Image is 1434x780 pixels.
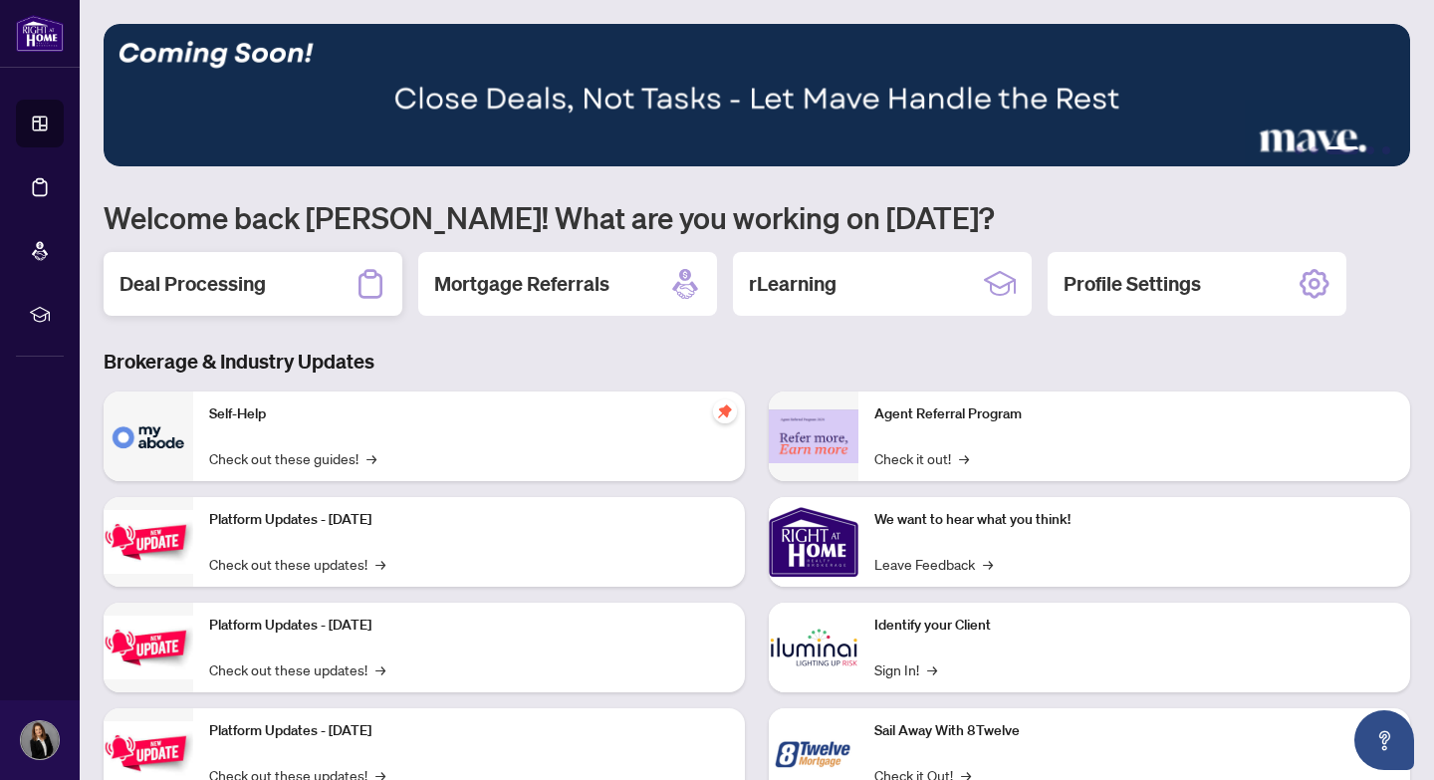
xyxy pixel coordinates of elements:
[713,399,737,423] span: pushpin
[874,403,1394,425] p: Agent Referral Program
[1326,146,1358,154] button: 3
[119,270,266,298] h2: Deal Processing
[375,658,385,680] span: →
[434,270,609,298] h2: Mortgage Referrals
[209,658,385,680] a: Check out these updates!→
[104,198,1410,236] h1: Welcome back [PERSON_NAME]! What are you working on [DATE]?
[874,447,969,469] a: Check it out!→
[769,497,858,587] img: We want to hear what you think!
[874,720,1394,742] p: Sail Away With 8Twelve
[1295,146,1303,154] button: 1
[21,721,59,759] img: Profile Icon
[927,658,937,680] span: →
[959,447,969,469] span: →
[104,24,1410,166] img: Slide 2
[209,509,729,531] p: Platform Updates - [DATE]
[749,270,836,298] h2: rLearning
[874,615,1394,637] p: Identify your Client
[209,403,729,425] p: Self-Help
[1382,146,1390,154] button: 5
[874,553,993,575] a: Leave Feedback→
[769,603,858,692] img: Identify your Client
[104,510,193,573] img: Platform Updates - July 21, 2025
[874,509,1394,531] p: We want to hear what you think!
[366,447,376,469] span: →
[769,409,858,464] img: Agent Referral Program
[104,348,1410,376] h3: Brokerage & Industry Updates
[16,15,64,52] img: logo
[1366,146,1374,154] button: 4
[375,553,385,575] span: →
[1354,710,1414,770] button: Open asap
[104,391,193,481] img: Self-Help
[104,616,193,678] img: Platform Updates - July 8, 2025
[1311,146,1318,154] button: 2
[209,615,729,637] p: Platform Updates - [DATE]
[209,720,729,742] p: Platform Updates - [DATE]
[983,553,993,575] span: →
[209,553,385,575] a: Check out these updates!→
[209,447,376,469] a: Check out these guides!→
[1064,270,1201,298] h2: Profile Settings
[874,658,937,680] a: Sign In!→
